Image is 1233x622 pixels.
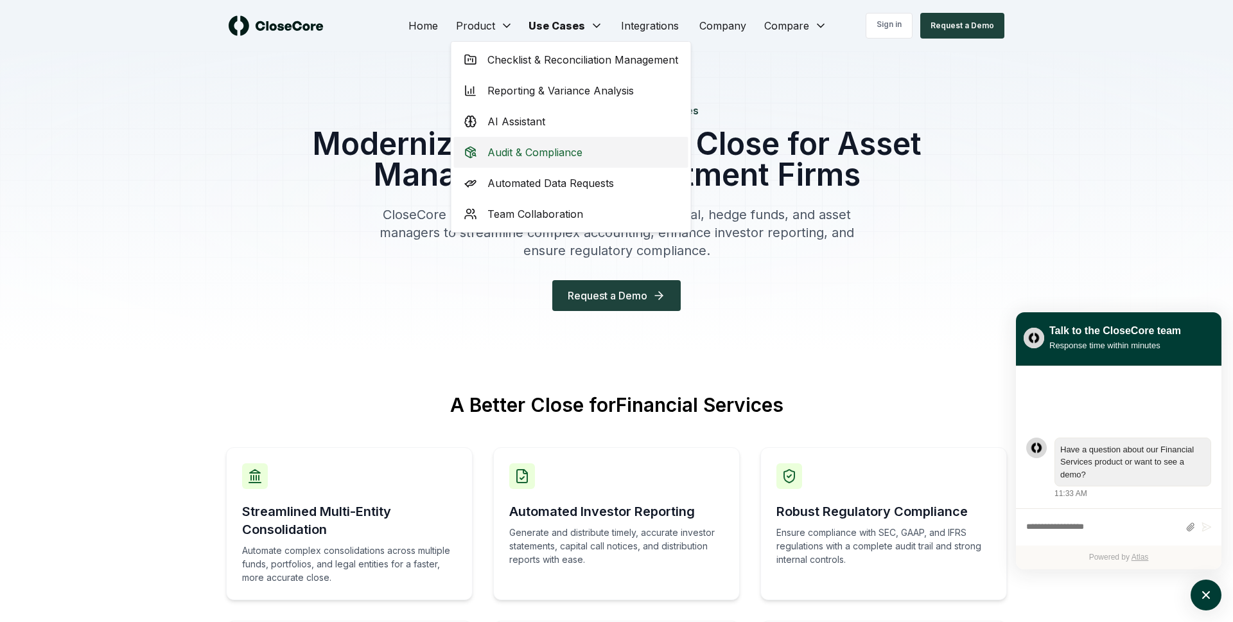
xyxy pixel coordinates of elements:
img: yblje5SQxOoZuw2TcITt_icon.png [1024,328,1044,348]
a: Reporting & Variance Analysis [454,75,688,106]
span: Automated Data Requests [487,175,614,191]
div: atlas-message-text [1060,443,1205,481]
div: Tuesday, August 19, 11:33 AM [1054,438,1211,500]
a: Audit & Compliance [454,137,688,168]
div: atlas-window [1016,312,1221,569]
a: Checklist & Reconciliation Management [454,44,688,75]
div: atlas-message [1026,438,1211,500]
a: AI Assistant [454,106,688,137]
div: atlas-message-author-avatar [1026,438,1047,458]
div: Response time within minutes [1049,339,1181,352]
div: 11:33 AM [1054,488,1087,499]
div: atlas-composer [1026,515,1211,539]
a: Automated Data Requests [454,168,688,199]
span: Audit & Compliance [487,145,582,160]
span: AI Assistant [487,114,545,129]
button: Attach files by clicking or dropping files here [1185,522,1195,533]
div: atlas-ticket [1016,366,1221,569]
span: Team Collaboration [487,206,583,222]
div: atlas-message-bubble [1054,438,1211,487]
div: Talk to the CloseCore team [1049,323,1181,339]
a: Atlas [1132,553,1149,562]
a: Team Collaboration [454,199,688,229]
span: Reporting & Variance Analysis [487,83,634,98]
div: Powered by [1016,546,1221,569]
span: Checklist & Reconciliation Management [487,52,678,67]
